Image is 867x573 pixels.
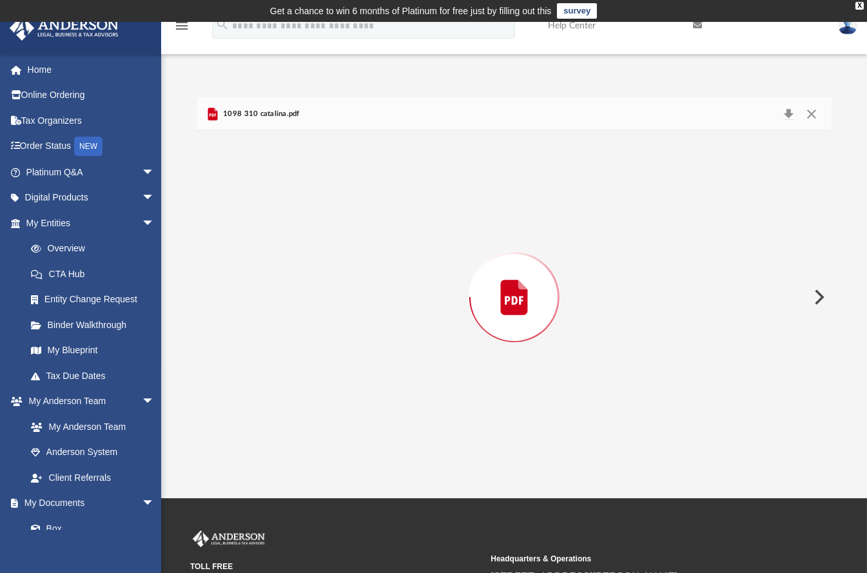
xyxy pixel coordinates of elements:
[9,108,174,133] a: Tax Organizers
[18,236,174,262] a: Overview
[174,24,190,34] a: menu
[6,15,122,41] img: Anderson Advisors Platinum Portal
[174,18,190,34] i: menu
[142,159,168,186] span: arrow_drop_down
[142,210,168,237] span: arrow_drop_down
[9,185,174,211] a: Digital Productsarrow_drop_down
[804,279,832,315] button: Next File
[215,17,229,32] i: search
[18,287,174,313] a: Entity Change Request
[18,261,174,287] a: CTA Hub
[18,465,168,490] a: Client Referrals
[9,57,174,83] a: Home
[142,490,168,517] span: arrow_drop_down
[9,133,174,160] a: Order StatusNEW
[838,16,857,35] img: User Pic
[9,389,168,414] a: My Anderson Teamarrow_drop_down
[9,210,174,236] a: My Entitiesarrow_drop_down
[9,83,174,108] a: Online Ordering
[18,414,161,440] a: My Anderson Team
[18,312,174,338] a: Binder Walkthrough
[74,137,102,156] div: NEW
[18,338,168,364] a: My Blueprint
[18,516,161,541] a: Box
[18,363,174,389] a: Tax Due Dates
[855,2,864,10] div: close
[142,389,168,415] span: arrow_drop_down
[220,108,300,120] span: 1098 310 catalina.pdf
[557,3,597,19] a: survey
[270,3,552,19] div: Get a chance to win 6 months of Platinum for free just by filling out this
[9,159,174,185] a: Platinum Q&Aarrow_drop_down
[197,97,832,464] div: Preview
[800,105,823,123] button: Close
[142,185,168,211] span: arrow_drop_down
[190,561,482,572] small: TOLL FREE
[9,490,168,516] a: My Documentsarrow_drop_down
[777,105,800,123] button: Download
[190,530,268,547] img: Anderson Advisors Platinum Portal
[18,440,168,465] a: Anderson System
[491,553,782,565] small: Headquarters & Operations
